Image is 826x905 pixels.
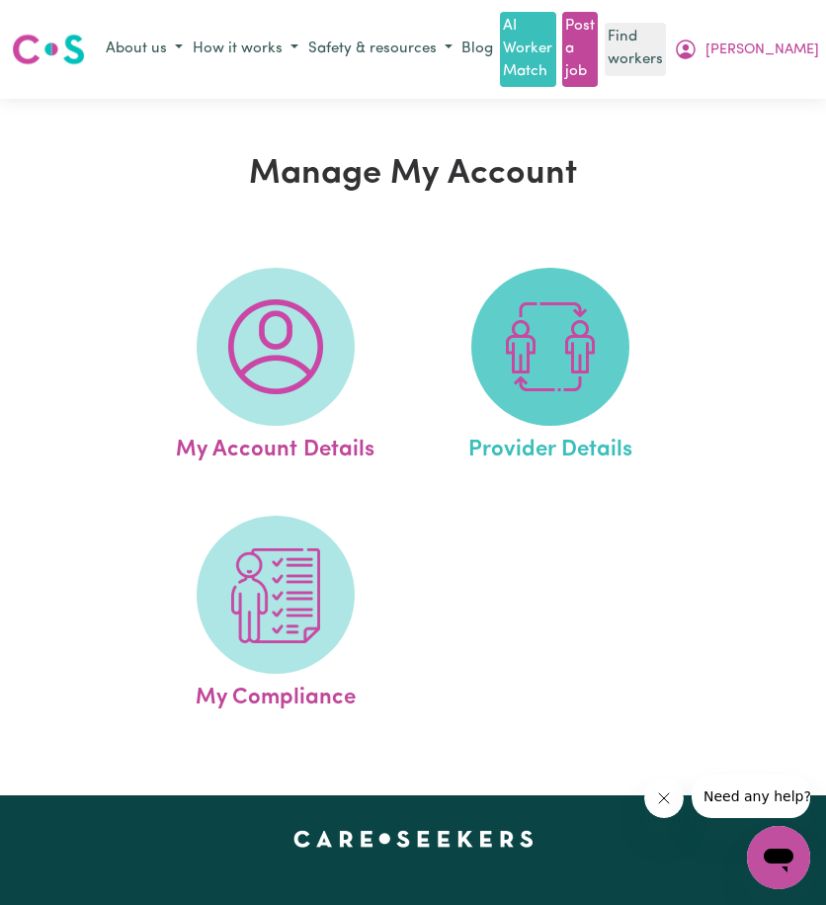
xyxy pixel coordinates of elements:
[143,516,407,715] a: My Compliance
[293,831,534,847] a: Careseekers home page
[143,268,407,467] a: My Account Details
[705,40,819,61] span: [PERSON_NAME]
[419,268,683,467] a: Provider Details
[12,27,85,72] a: Careseekers logo
[12,14,120,30] span: Need any help?
[468,426,632,467] span: Provider Details
[303,34,457,66] button: Safety & resources
[188,34,303,66] button: How it works
[12,32,85,67] img: Careseekers logo
[500,12,555,87] a: AI Worker Match
[101,34,188,66] button: About us
[747,826,810,889] iframe: Button to launch messaging window
[692,775,810,818] iframe: Message from company
[669,33,824,66] button: My Account
[196,674,356,715] span: My Compliance
[81,154,746,195] h1: Manage My Account
[176,426,374,467] span: My Account Details
[457,35,497,65] a: Blog
[605,23,666,76] a: Find workers
[644,779,684,818] iframe: Close message
[562,12,598,87] a: Post a job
